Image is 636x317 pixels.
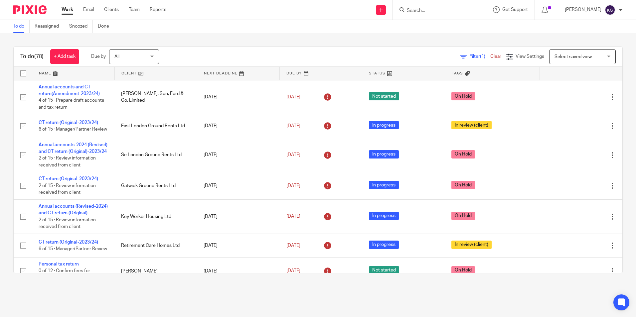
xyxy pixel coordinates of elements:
span: On Hold [451,181,475,189]
td: [DATE] [197,114,279,138]
span: On Hold [451,212,475,220]
td: [PERSON_NAME] [114,258,197,285]
span: Not started [369,92,399,100]
a: Team [129,6,140,13]
a: Annual accounts (Revised-2024) and CT return (Original) [39,204,108,215]
span: [DATE] [286,153,300,157]
a: Reports [150,6,166,13]
span: In progress [369,241,399,249]
a: CT return (Original-2023/24) [39,120,98,125]
span: In progress [369,121,399,129]
a: CT return (Original-2023/24) [39,176,98,181]
a: Snoozed [69,20,93,33]
span: (78) [34,54,44,59]
td: [DATE] [197,234,279,257]
td: [PERSON_NAME], Son, Ford & Co. Limited [114,80,197,114]
span: Filter [469,54,490,59]
span: Tags [452,71,463,75]
span: On Hold [451,266,475,274]
p: Due by [91,53,106,60]
a: Done [98,20,114,33]
td: [DATE] [197,258,279,285]
a: CT return (Original-2023/24) [39,240,98,245]
h1: To do [20,53,44,60]
span: 2 of 15 · Review information received from client [39,183,96,195]
span: In progress [369,212,399,220]
img: svg%3E [605,5,615,15]
span: All [114,54,119,59]
span: [DATE] [286,214,300,219]
a: Annual accounts and CT return(Amendment-2023/24) [39,85,100,96]
td: Se London Ground Rents Ltd [114,138,197,172]
a: Clear [490,54,501,59]
a: Clients [104,6,119,13]
span: In progress [369,150,399,158]
span: Get Support [502,7,528,12]
input: Search [406,8,466,14]
span: [DATE] [286,124,300,128]
span: 2 of 15 · Review information received from client [39,156,96,168]
span: On Hold [451,150,475,158]
span: [DATE] [286,95,300,99]
a: + Add task [50,49,79,64]
span: 6 of 15 · Manager/Partner Review [39,247,107,251]
a: Personal tax return [39,262,79,266]
span: 6 of 15 · Manager/Partner Review [39,127,107,132]
td: [DATE] [197,199,279,234]
span: Not started [369,266,399,274]
p: [PERSON_NAME] [565,6,601,13]
td: Gatwick Ground Rents Ltd [114,172,197,199]
img: Pixie [13,5,47,14]
span: On Hold [451,92,475,100]
a: Email [83,6,94,13]
span: [DATE] [286,183,300,188]
td: [DATE] [197,172,279,199]
td: East London Ground Rents Ltd [114,114,197,138]
td: [DATE] [197,80,279,114]
a: Annual accounts-2024 (Revised) and CT return (Original)-2023/24 [39,143,107,154]
span: In progress [369,181,399,189]
a: To do [13,20,30,33]
span: 4 of 15 · Prepare draft accounts and tax return [39,98,104,110]
span: 0 of 12 · Confirm fees for Previous Year Paid with Accounts [39,269,108,280]
span: [DATE] [286,243,300,248]
span: 2 of 15 · Review information received from client [39,218,96,229]
a: Work [62,6,73,13]
td: Key Worker Housing Ltd [114,199,197,234]
span: In review (client) [451,241,492,249]
span: View Settings [516,54,544,59]
td: [DATE] [197,138,279,172]
span: Select saved view [555,54,592,59]
td: Retirement Care Homes Ltd [114,234,197,257]
a: Reassigned [35,20,64,33]
span: [DATE] [286,269,300,273]
span: (1) [480,54,485,59]
span: In review (client) [451,121,492,129]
